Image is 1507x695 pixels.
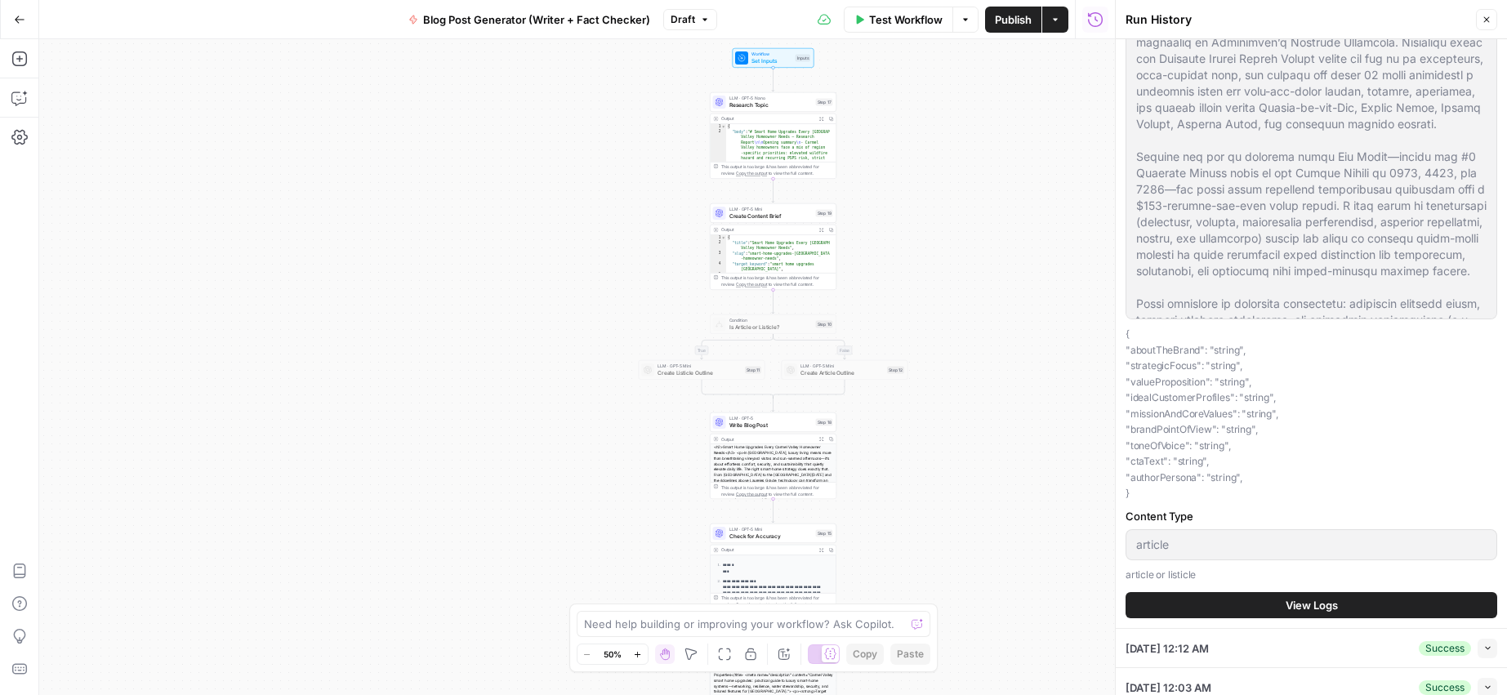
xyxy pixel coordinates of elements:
[711,261,727,272] div: 4
[745,366,761,373] div: Step 11
[721,274,833,287] div: This output is too large & has been abbreviated for review. to view the full content.
[729,421,813,429] span: Write Blog Post
[1126,326,1497,501] p: { "aboutTheBrand": "string", "strategicFocus": "string", "valueProposition": "string", "idealCust...
[423,11,650,28] span: Blog Post Generator (Writer + Fact Checker)
[816,98,833,105] div: Step 17
[729,212,813,220] span: Create Content Brief
[1286,597,1338,613] span: View Logs
[1419,641,1471,656] div: Success
[816,209,833,216] div: Step 19
[751,56,792,65] span: Set Inputs
[721,546,814,553] div: Output
[721,595,833,608] div: This output is too large & has been abbreviated for review. to view the full content.
[721,435,814,442] div: Output
[774,334,846,359] g: Edge from step_10 to step_12
[796,54,811,61] div: Inputs
[721,163,833,176] div: This output is too large & has been abbreviated for review. to view the full content.
[816,418,833,425] div: Step 18
[721,115,814,122] div: Output
[711,124,727,130] div: 1
[772,290,774,314] g: Edge from step_19 to step_10
[711,235,727,241] div: 1
[721,235,726,241] span: Toggle code folding, rows 1 through 6
[729,323,813,331] span: Is Article or Listicle?
[995,11,1032,28] span: Publish
[729,206,813,212] span: LLM · GPT-5 Mini
[658,363,742,369] span: LLM · GPT-5 Mini
[729,317,813,323] span: Condition
[736,491,767,496] span: Copy the output
[772,396,774,412] g: Edge from step_10-conditional-end to step_18
[890,644,930,665] button: Paste
[639,360,765,380] div: LLM · GPT-5 MiniCreate Listicle OutlineStep 11
[663,9,717,30] button: Draft
[729,532,813,540] span: Check for Accuracy
[897,647,924,662] span: Paste
[869,11,943,28] span: Test Workflow
[846,644,884,665] button: Copy
[772,179,774,203] g: Edge from step_17 to step_19
[1419,680,1471,695] div: Success
[844,7,952,33] button: Test Workflow
[816,529,833,537] div: Step 15
[800,368,884,376] span: Create Article Outline
[710,203,836,290] div: LLM · GPT-5 MiniCreate Content BriefStep 19Output{ "title":"Smart Home Upgrades Every [GEOGRAPHIC...
[399,7,660,33] button: Blog Post Generator (Writer + Fact Checker)
[1126,592,1497,618] button: View Logs
[711,240,727,251] div: 2
[710,412,836,499] div: LLM · GPT-5Write Blog PostStep 18Output<h2>Smart Home Upgrades Every Carmel Valley Homeowner Need...
[729,415,813,421] span: LLM · GPT-5
[782,360,908,380] div: LLM · GPT-5 MiniCreate Article OutlineStep 12
[853,647,877,662] span: Copy
[658,368,742,376] span: Create Listicle Outline
[710,314,836,334] div: ConditionIs Article or Listicle?Step 10
[774,380,845,399] g: Edge from step_12 to step_10-conditional-end
[711,251,727,261] div: 3
[721,124,726,130] span: Toggle code folding, rows 1 through 3
[1126,508,1497,524] label: Content Type
[721,483,833,497] div: This output is too large & has been abbreviated for review. to view the full content.
[710,48,836,68] div: WorkflowSet InputsInputs
[671,12,695,27] span: Draft
[1126,640,1209,657] span: [DATE] 12:12 AM
[710,92,836,179] div: LLM · GPT-5 NanoResearch TopicStep 17Output{ "body":"# Smart Home Upgrades Every [GEOGRAPHIC_DATA...
[985,7,1041,33] button: Publish
[729,95,813,101] span: LLM · GPT-5 Nano
[729,100,813,109] span: Research Topic
[736,171,767,176] span: Copy the output
[772,499,774,523] g: Edge from step_18 to step_15
[729,526,813,532] span: LLM · GPT-5 Mini
[751,51,792,57] span: Workflow
[816,320,833,327] div: Step 10
[1126,567,1497,583] p: article or listicle
[721,226,814,233] div: Output
[772,68,774,91] g: Edge from start to step_17
[736,602,767,607] span: Copy the output
[701,334,774,359] g: Edge from step_10 to step_11
[887,366,904,373] div: Step 12
[702,380,774,399] g: Edge from step_11 to step_10-conditional-end
[800,363,884,369] span: LLM · GPT-5 Mini
[604,648,622,661] span: 50%
[736,282,767,287] span: Copy the output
